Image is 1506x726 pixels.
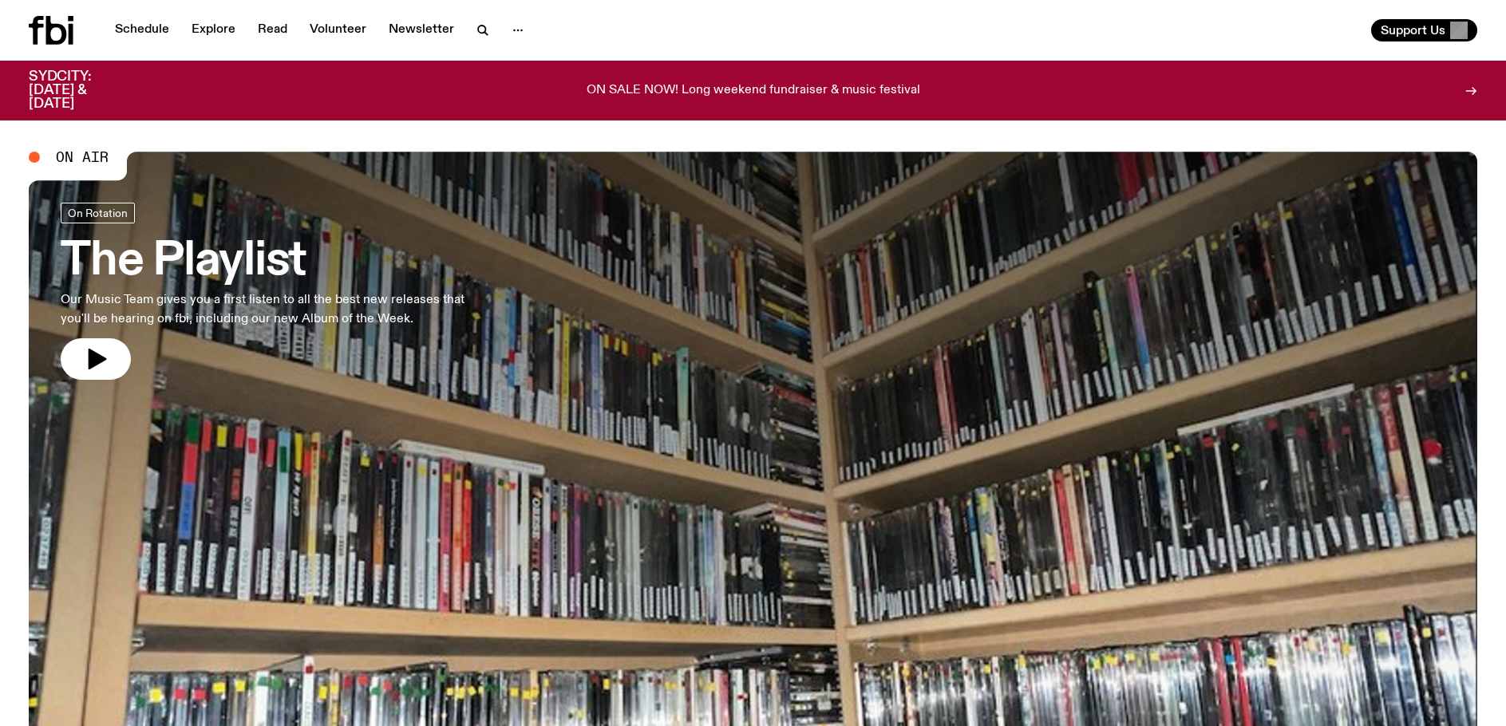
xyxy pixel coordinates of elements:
a: Explore [182,19,245,41]
span: Support Us [1381,23,1445,37]
h3: The Playlist [61,239,469,284]
a: Read [248,19,297,41]
a: On Rotation [61,203,135,223]
span: On Air [56,150,109,164]
a: Volunteer [300,19,376,41]
a: Newsletter [379,19,464,41]
span: On Rotation [68,207,128,219]
p: ON SALE NOW! Long weekend fundraiser & music festival [587,84,920,98]
button: Support Us [1371,19,1477,41]
p: Our Music Team gives you a first listen to all the best new releases that you'll be hearing on fb... [61,290,469,329]
a: The PlaylistOur Music Team gives you a first listen to all the best new releases that you'll be h... [61,203,469,380]
a: Schedule [105,19,179,41]
h3: SYDCITY: [DATE] & [DATE] [29,70,131,111]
